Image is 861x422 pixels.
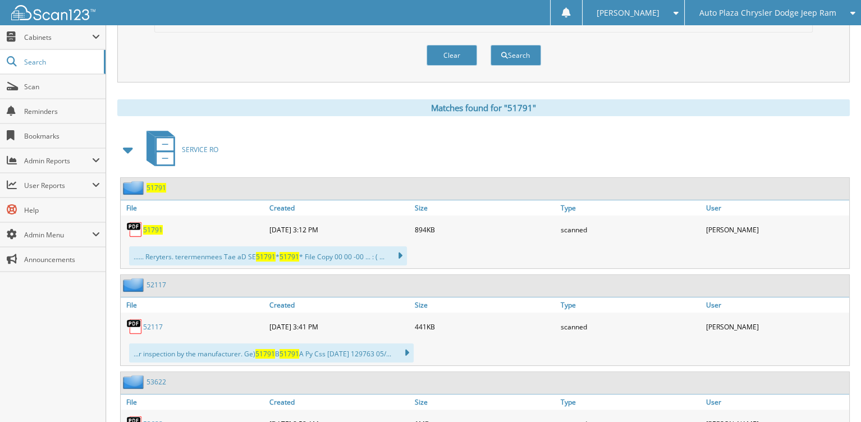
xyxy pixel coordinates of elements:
div: scanned [558,315,704,338]
div: 441KB [412,315,558,338]
button: Clear [427,45,477,66]
img: PDF.png [126,318,143,335]
span: User Reports [24,181,92,190]
a: Created [267,395,413,410]
span: Announcements [24,255,100,264]
span: Admin Reports [24,156,92,166]
a: Size [412,395,558,410]
a: 51791 [146,183,166,192]
a: Type [558,200,704,215]
iframe: Chat Widget [805,368,861,422]
a: File [121,395,267,410]
a: Size [412,297,558,313]
a: File [121,200,267,215]
a: 53622 [146,377,166,387]
span: 51791 [256,252,276,262]
img: PDF.png [126,221,143,238]
span: Scan [24,82,100,91]
button: Search [491,45,541,66]
div: [PERSON_NAME] [703,315,849,338]
div: ...r inspection by the manufacturer. Ge) B A Py Css [DATE] 129763 05/... [129,343,414,363]
div: [PERSON_NAME] [703,218,849,241]
a: Size [412,200,558,215]
div: 894KB [412,218,558,241]
div: ...... Reryters. terermenmees Tae aD SE * * File Copy 00 00 -00 ... : ( ... [129,246,407,265]
a: Type [558,395,704,410]
span: Search [24,57,98,67]
div: [DATE] 3:12 PM [267,218,413,241]
span: 51791 [280,252,299,262]
span: Bookmarks [24,131,100,141]
a: Type [558,297,704,313]
span: Admin Menu [24,230,92,240]
span: [PERSON_NAME] [597,10,660,16]
a: User [703,200,849,215]
img: folder2.png [123,181,146,195]
span: 51791 [255,349,275,359]
img: folder2.png [123,375,146,389]
div: Matches found for "51791" [117,99,850,116]
a: Created [267,200,413,215]
a: SERVICE RO [140,127,218,172]
div: scanned [558,218,704,241]
a: User [703,297,849,313]
a: 51791 [143,225,163,235]
span: Help [24,205,100,215]
span: Reminders [24,107,100,116]
a: 52117 [146,280,166,290]
img: folder2.png [123,278,146,292]
span: 51791 [280,349,299,359]
a: File [121,297,267,313]
span: Auto Plaza Chrysler Dodge Jeep Ram [699,10,836,16]
a: Created [267,297,413,313]
img: scan123-logo-white.svg [11,5,95,20]
span: Cabinets [24,33,92,42]
a: User [703,395,849,410]
div: [DATE] 3:41 PM [267,315,413,338]
span: SERVICE RO [182,145,218,154]
a: 52117 [143,322,163,332]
